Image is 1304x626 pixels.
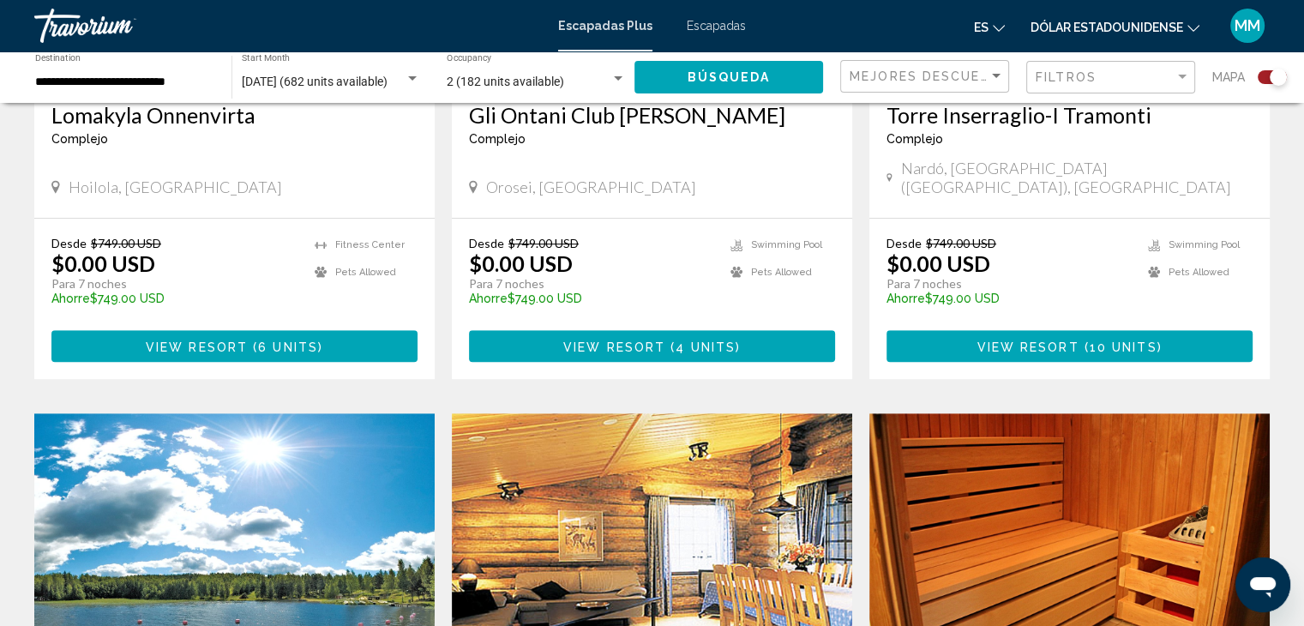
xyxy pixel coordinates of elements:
[51,292,297,305] p: $749.00 USD
[469,132,526,146] span: Complejo
[886,250,990,276] p: $0.00 USD
[51,330,418,362] button: View Resort(6 units)
[751,267,812,278] span: Pets Allowed
[1235,557,1290,612] iframe: Botó para iniciar la finstra de missatges
[146,340,248,353] span: View Resort
[51,276,297,292] p: Para 7 noches
[901,159,1253,196] span: Nardó, [GEOGRAPHIC_DATA]([GEOGRAPHIC_DATA]), [GEOGRAPHIC_DATA]
[91,236,161,250] span: $749.00 USD
[469,236,504,250] span: Desde
[51,292,90,305] span: Ahorre
[242,75,388,88] span: [DATE] (682 units available)
[926,236,996,250] span: $749.00 USD
[51,132,108,146] span: Complejo
[976,340,1079,353] span: View Resort
[634,61,823,93] button: Búsqueda
[676,340,736,353] span: 4 units
[34,9,541,43] a: Travorium
[469,250,573,276] p: $0.00 USD
[335,267,396,278] span: Pets Allowed
[558,19,652,33] a: Escapadas Plus
[469,292,508,305] span: Ahorre
[1031,15,1199,39] button: Cambiar moneda
[51,236,87,250] span: Desde
[886,132,943,146] span: Complejo
[335,239,405,250] span: Fitness Center
[1026,60,1195,95] button: Filter
[886,102,1253,128] a: Torre Inserraglio-I Tramonti
[886,236,922,250] span: Desde
[1212,65,1245,89] span: Mapa
[469,276,713,292] p: Para 7 noches
[51,250,155,276] p: $0.00 USD
[563,340,665,353] span: View Resort
[69,178,282,196] span: Hoilola, [GEOGRAPHIC_DATA]
[886,292,1131,305] p: $749.00 USD
[665,340,741,353] span: ( )
[751,239,822,250] span: Swimming Pool
[1079,340,1162,353] span: ( )
[248,340,323,353] span: ( )
[1090,340,1157,353] span: 10 units
[1169,239,1240,250] span: Swimming Pool
[258,340,318,353] span: 6 units
[469,102,835,128] a: Gli Ontani Club [PERSON_NAME]
[688,71,771,85] span: Búsqueda
[886,330,1253,362] button: View Resort(10 units)
[1036,70,1097,84] span: Filtros
[469,292,713,305] p: $749.00 USD
[687,19,746,33] a: Escapadas
[508,236,579,250] span: $749.00 USD
[447,75,564,88] span: 2 (182 units available)
[974,15,1005,39] button: Cambiar idioma
[886,292,925,305] span: Ahorre
[850,69,1022,83] span: Mejores descuentos
[1031,21,1183,34] font: Dólar estadounidense
[1225,8,1270,44] button: Menú de usuario
[469,330,835,362] button: View Resort(4 units)
[886,276,1131,292] p: Para 7 noches
[51,102,418,128] a: Lomakyla Onnenvirta
[1235,16,1260,34] font: MM
[486,178,696,196] span: Orosei, [GEOGRAPHIC_DATA]
[974,21,989,34] font: es
[1169,267,1229,278] span: Pets Allowed
[850,69,1004,84] mat-select: Sort by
